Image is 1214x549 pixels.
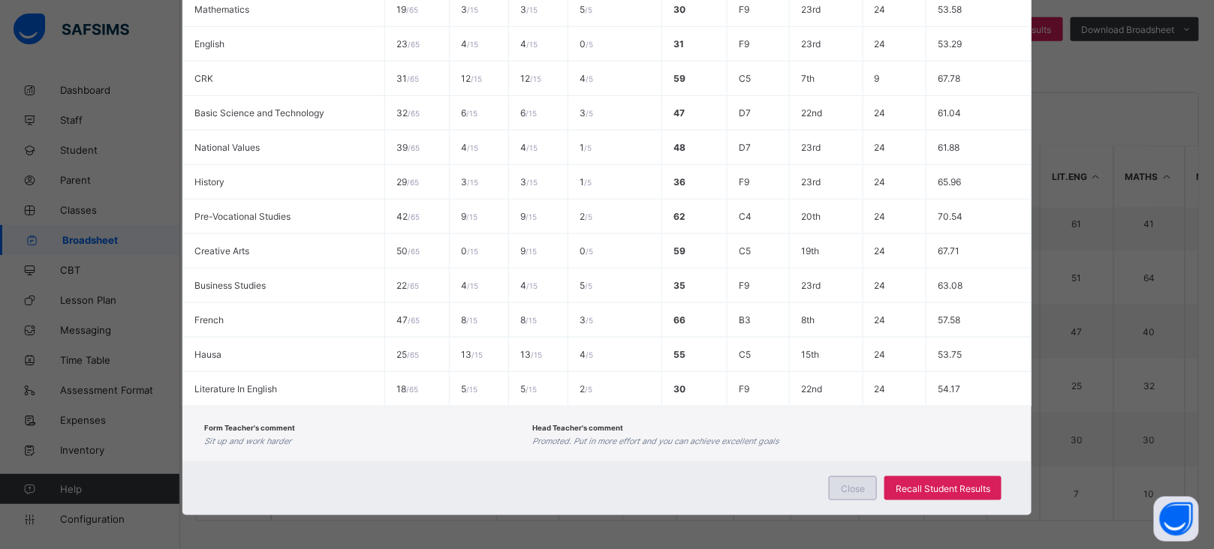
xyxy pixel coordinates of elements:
[526,109,537,118] span: / 15
[461,314,477,325] span: 8
[407,74,419,83] span: / 65
[520,245,537,256] span: 9
[467,247,478,256] span: / 15
[580,4,592,15] span: 5
[739,142,751,153] span: D7
[526,40,538,49] span: / 15
[586,40,593,49] span: / 5
[673,314,685,325] span: 66
[526,178,538,187] span: / 15
[875,245,886,256] span: 24
[938,211,962,222] span: 70.54
[875,314,886,325] span: 24
[673,107,685,118] span: 47
[467,143,478,152] span: / 15
[739,349,751,360] span: C5
[841,483,865,494] span: Close
[938,142,959,153] span: 61.88
[739,4,749,15] span: F9
[586,109,593,118] span: / 5
[739,280,749,291] span: F9
[205,436,292,446] i: Sit up and work harder
[673,383,685,394] span: 30
[585,212,592,221] span: / 5
[195,107,325,118] span: Basic Science and Technology
[896,483,990,494] span: Recall Student Results
[467,178,478,187] span: / 15
[938,245,959,256] span: 67.71
[801,211,821,222] span: 20th
[875,211,886,222] span: 24
[580,142,592,153] span: 1
[520,280,538,291] span: 4
[801,4,821,15] span: 23rd
[408,316,420,325] span: / 65
[584,178,592,187] span: / 5
[396,142,420,153] span: 39
[461,383,477,394] span: 5
[520,107,537,118] span: 6
[466,109,477,118] span: / 15
[938,314,960,325] span: 57.58
[461,142,478,153] span: 4
[396,314,420,325] span: 47
[406,385,418,394] span: / 65
[195,245,250,256] span: Creative Arts
[408,40,420,49] span: / 65
[673,4,685,15] span: 30
[938,349,962,360] span: 53.75
[461,176,478,187] span: 3
[195,349,222,360] span: Hausa
[195,211,291,222] span: Pre-Vocational Studies
[526,281,538,290] span: / 15
[461,245,478,256] span: 0
[938,383,960,394] span: 54.17
[875,176,886,187] span: 24
[466,212,477,221] span: / 15
[205,424,296,432] span: Form Teacher's comment
[801,73,815,84] span: 7th
[585,385,592,394] span: / 5
[408,109,420,118] span: / 65
[739,245,751,256] span: C5
[195,142,261,153] span: National Values
[520,73,541,84] span: 12
[875,280,886,291] span: 24
[739,107,751,118] span: D7
[673,38,684,49] span: 31
[396,38,420,49] span: 23
[408,247,420,256] span: / 65
[586,74,593,83] span: / 5
[739,211,752,222] span: C4
[531,350,542,359] span: / 15
[739,73,751,84] span: C5
[875,142,886,153] span: 24
[467,5,478,14] span: / 15
[195,314,224,325] span: French
[580,314,593,325] span: 3
[461,280,478,291] span: 4
[673,176,685,187] span: 36
[673,211,685,222] span: 62
[396,4,418,15] span: 19
[195,38,225,49] span: English
[396,383,418,394] span: 18
[801,38,821,49] span: 23rd
[875,349,886,360] span: 24
[739,176,749,187] span: F9
[585,281,592,290] span: / 5
[1154,496,1199,541] button: Open asap
[526,143,538,152] span: / 15
[875,4,886,15] span: 24
[580,280,592,291] span: 5
[461,73,482,84] span: 12
[467,281,478,290] span: / 15
[938,38,962,49] span: 53.29
[673,280,685,291] span: 35
[461,4,478,15] span: 3
[801,314,815,325] span: 8th
[526,247,537,256] span: / 15
[875,383,886,394] span: 24
[938,176,961,187] span: 65.96
[801,176,821,187] span: 23rd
